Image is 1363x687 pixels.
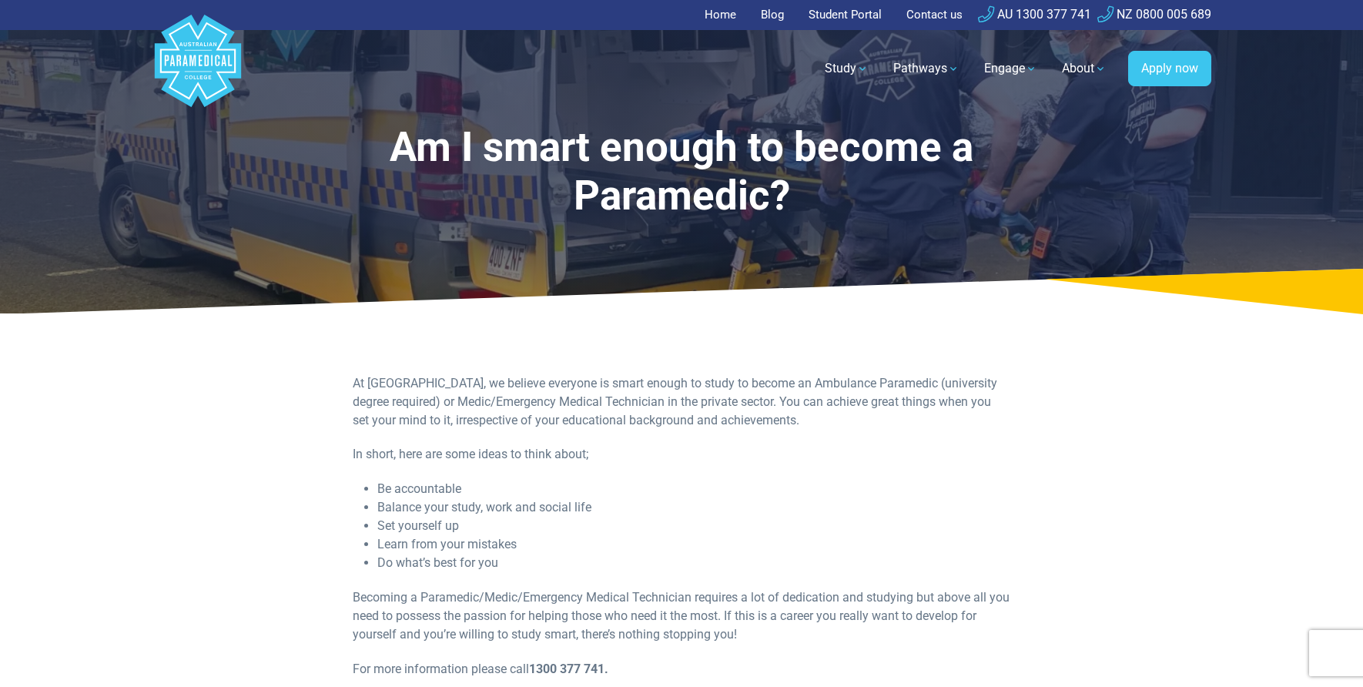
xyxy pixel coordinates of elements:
[529,662,608,676] strong: 1300 377 741.
[353,445,1010,464] p: In short, here are some ideas to think about;
[377,517,1010,535] li: Set yourself up
[1128,51,1211,86] a: Apply now
[284,123,1079,221] h1: Am I smart enough to become a Paramedic?
[884,47,969,90] a: Pathways
[377,535,1010,554] li: Learn from your mistakes
[353,588,1010,644] p: Becoming a Paramedic/Medic/Emergency Medical Technician requires a lot of dedication and studying...
[152,30,244,108] a: Australian Paramedical College
[815,47,878,90] a: Study
[975,47,1047,90] a: Engage
[1097,7,1211,22] a: NZ 0800 005 689
[353,374,1010,430] p: At [GEOGRAPHIC_DATA], we believe everyone is smart enough to study to become an Ambulance Paramed...
[978,7,1091,22] a: AU 1300 377 741
[377,498,1010,517] li: Balance your study, work and social life
[353,660,1010,679] p: For more information please call
[377,554,1010,572] li: Do what’s best for you
[377,480,1010,498] li: Be accountable
[1053,47,1116,90] a: About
